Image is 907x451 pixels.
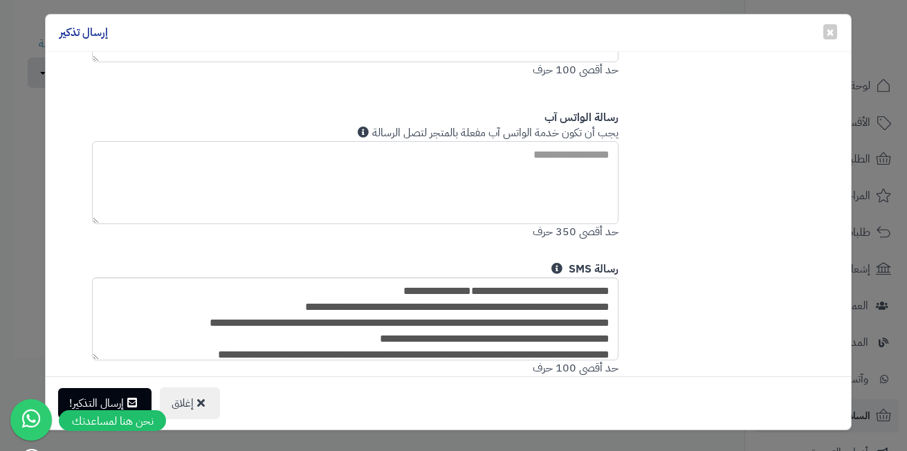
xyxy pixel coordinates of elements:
span: × [826,21,834,42]
b: رسالة الواتس آب [544,109,619,126]
button: إرسال التذكير! [58,388,152,418]
button: إغلاق [160,387,220,419]
h4: إرسال تذكير [59,25,108,41]
div: حد أقصى 100 حرف [74,261,629,376]
b: رسالة SMS [569,261,619,277]
p: يجب أن تكون خدمة الواتس آب مفعلة بالمتجر لتصل الرسالة حد أقصى 350 حرف [84,125,619,240]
